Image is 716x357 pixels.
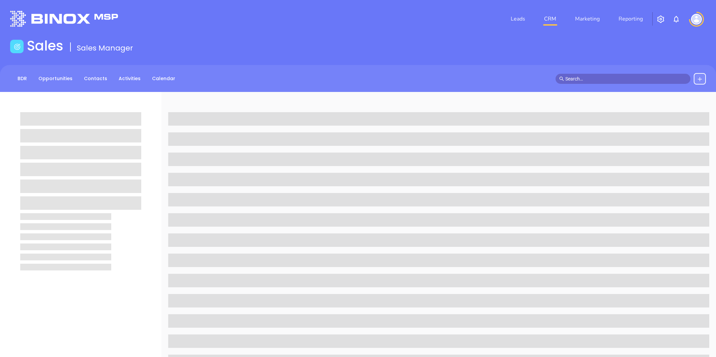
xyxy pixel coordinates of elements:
a: BDR [13,73,31,84]
img: logo [10,11,118,27]
input: Search… [565,75,687,83]
a: Opportunities [34,73,77,84]
a: Leads [508,12,528,26]
a: Reporting [616,12,646,26]
img: user [691,14,702,25]
a: Contacts [80,73,111,84]
a: CRM [541,12,559,26]
img: iconNotification [672,15,680,23]
a: Calendar [148,73,179,84]
img: iconSetting [657,15,665,23]
a: Activities [115,73,145,84]
span: Sales Manager [77,43,133,53]
a: Marketing [572,12,602,26]
h1: Sales [27,38,63,54]
span: search [559,76,564,81]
